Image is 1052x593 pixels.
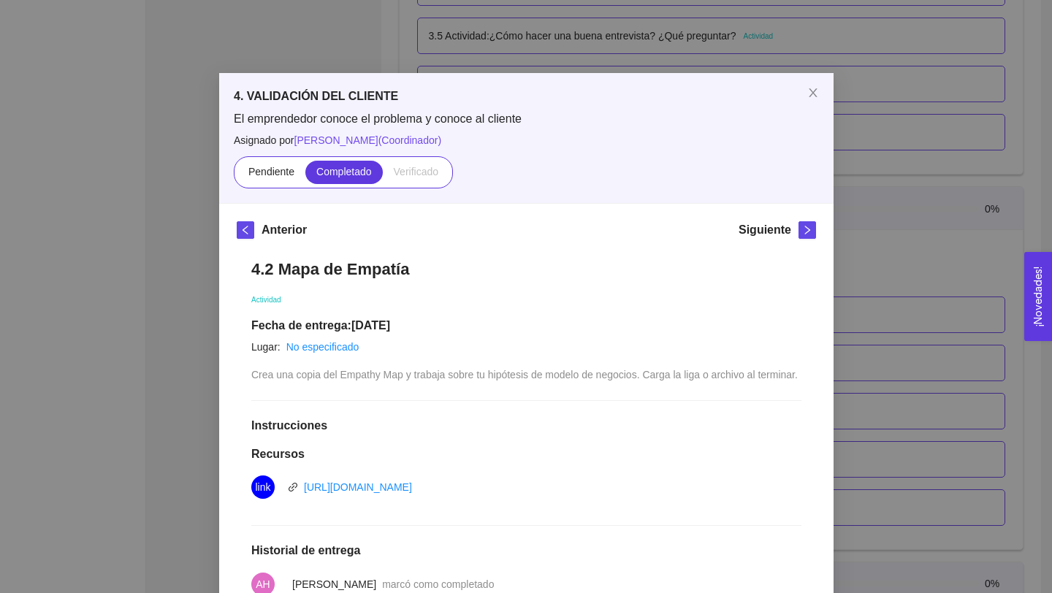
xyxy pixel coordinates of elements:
[251,418,801,433] h1: Instrucciones
[1024,252,1052,341] button: Open Feedback Widget
[251,318,801,333] h1: Fecha de entrega: [DATE]
[234,132,819,148] span: Asignado por
[251,339,281,355] article: Lugar:
[251,259,801,279] h1: 4.2 Mapa de Empatía
[251,296,281,304] span: Actividad
[251,369,798,380] span: Crea una copia del Empathy Map y trabaja sobre tu hipótesis de modelo de negocios. Carga la liga ...
[304,481,412,493] a: [URL][DOMAIN_NAME]
[286,341,359,353] a: No especificado
[237,225,254,235] span: left
[262,221,307,239] h5: Anterior
[251,543,801,558] h1: Historial de entrega
[237,221,254,239] button: left
[255,475,270,499] span: link
[292,578,376,590] span: [PERSON_NAME]
[288,482,298,492] span: link
[798,221,816,239] button: right
[234,88,819,105] h5: 4. VALIDACIÓN DEL CLIENTE
[738,221,790,239] h5: Siguiente
[248,166,294,177] span: Pendiente
[393,166,438,177] span: Verificado
[382,578,494,590] span: marcó como completado
[807,87,819,99] span: close
[316,166,372,177] span: Completado
[234,111,819,127] span: El emprendedor conoce el problema y conoce al cliente
[251,447,801,462] h1: Recursos
[294,134,441,146] span: [PERSON_NAME] ( Coordinador )
[793,73,834,114] button: Close
[799,225,815,235] span: right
